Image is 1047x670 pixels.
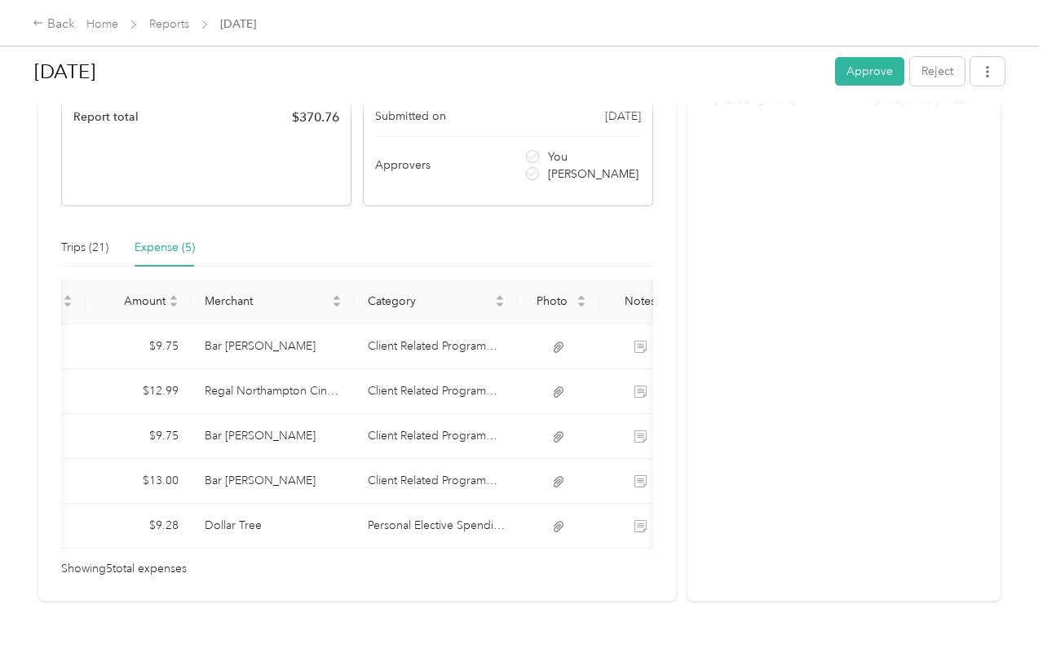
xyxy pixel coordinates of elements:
h1: Aug 2025 [34,52,824,91]
span: caret-up [332,293,342,302]
td: Personal Elective Spending [355,504,518,549]
span: [DATE] [605,108,641,125]
div: Expense (5) [135,239,195,257]
td: $9.75 [86,324,192,369]
span: Photo [531,294,573,308]
span: You [548,148,568,165]
span: Showing 5 total expenses [61,560,187,578]
a: Home [86,17,118,31]
span: caret-up [63,293,73,302]
th: Notes [599,280,681,324]
th: Merchant [192,280,355,324]
span: Merchant [205,294,329,308]
span: caret-up [495,293,505,302]
td: $9.75 [86,414,192,459]
span: caret-down [577,300,586,310]
span: caret-down [63,300,73,310]
span: $ 370.76 [292,108,339,127]
td: Client Related Programming [355,369,518,414]
th: Photo [518,280,599,324]
span: Amount [99,294,166,308]
th: Category [355,280,518,324]
td: Bar Don Lanes [192,414,355,459]
span: caret-down [495,300,505,310]
span: Submitted on [375,108,446,125]
td: $13.00 [86,459,192,504]
td: $12.99 [86,369,192,414]
span: [PERSON_NAME] [548,165,638,183]
a: Reports [149,17,189,31]
button: Reject [910,57,965,86]
td: Regal Northampton Cinema & RPX [192,369,355,414]
div: Trips (21) [61,239,108,257]
button: Approve [835,57,904,86]
td: Bar Don Lanes [192,459,355,504]
span: caret-up [169,293,179,302]
span: Report total [73,108,139,126]
span: caret-down [332,300,342,310]
iframe: Everlance-gr Chat Button Frame [956,579,1047,670]
span: caret-up [577,293,586,302]
td: Client Related Programming [355,459,518,504]
td: $9.28 [86,504,192,549]
td: Dollar Tree [192,504,355,549]
td: Client Related Programming [355,414,518,459]
span: [DATE] [220,15,256,33]
td: Bar Don Lanes [192,324,355,369]
span: caret-down [169,300,179,310]
div: Back [33,15,75,34]
span: Approvers [375,156,431,174]
th: Amount [86,280,192,324]
td: Client Related Programming [355,324,518,369]
span: Category [368,294,492,308]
